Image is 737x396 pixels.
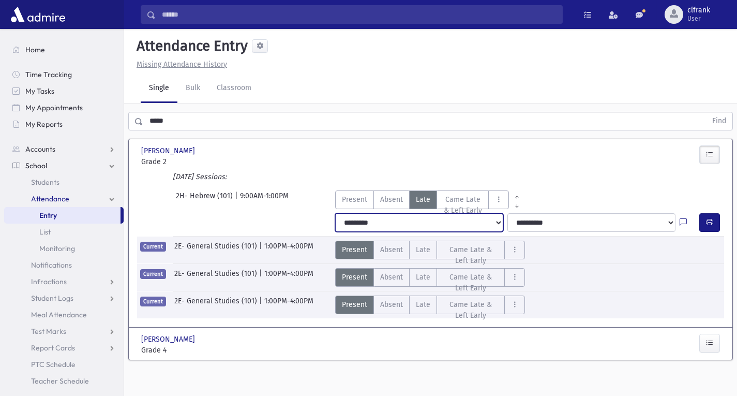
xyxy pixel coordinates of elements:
[39,227,51,237] span: List
[156,5,562,24] input: Search
[141,345,229,356] span: Grade 4
[8,4,68,25] img: AdmirePro
[259,268,264,287] span: |
[174,296,259,314] span: 2E- General Studies (101)
[39,244,75,253] span: Monitoring
[706,112,732,130] button: Find
[4,83,124,99] a: My Tasks
[342,299,367,310] span: Present
[208,74,260,103] a: Classroom
[31,327,66,336] span: Test Marks
[4,323,124,340] a: Test Marks
[4,257,124,273] a: Notifications
[687,14,710,23] span: User
[335,296,525,314] div: AttTypes
[687,6,710,14] span: clfrank
[4,273,124,290] a: Infractions
[259,241,264,259] span: |
[443,244,498,266] span: Came Late & Left Early
[132,60,227,69] a: Missing Attendance History
[25,70,72,79] span: Time Tracking
[509,190,525,199] a: All Prior
[380,272,403,283] span: Absent
[176,190,235,209] span: 2H- Hebrew (101)
[264,296,313,314] span: 1:00PM-4:00PM
[132,37,248,55] h5: Attendance Entry
[31,310,87,319] span: Meal Attendance
[443,299,498,321] span: Came Late & Left Early
[25,45,45,54] span: Home
[4,41,124,58] a: Home
[380,194,403,205] span: Absent
[31,376,89,386] span: Teacher Schedule
[380,299,403,310] span: Absent
[443,272,498,294] span: Came Late & Left Early
[4,224,124,240] a: List
[39,211,57,220] span: Entry
[335,190,525,209] div: AttTypes
[4,190,124,207] a: Attendance
[264,268,313,287] span: 1:00PM-4:00PM
[177,74,208,103] a: Bulk
[4,174,124,190] a: Students
[141,334,197,345] span: [PERSON_NAME]
[141,74,177,103] a: Single
[31,343,75,353] span: Report Cards
[25,86,54,96] span: My Tasks
[342,194,367,205] span: Present
[416,244,430,255] span: Late
[4,240,124,257] a: Monitoring
[342,272,367,283] span: Present
[25,144,55,154] span: Accounts
[25,103,83,112] span: My Appointments
[140,269,166,279] span: Current
[240,190,289,209] span: 9:00AM-1:00PM
[31,360,76,369] span: PTC Schedule
[335,268,525,287] div: AttTypes
[380,244,403,255] span: Absent
[4,356,124,373] a: PTC Schedule
[235,190,240,209] span: |
[259,296,264,314] span: |
[4,141,124,157] a: Accounts
[141,145,197,156] span: [PERSON_NAME]
[264,241,313,259] span: 1:00PM-4:00PM
[4,290,124,306] a: Student Logs
[335,241,525,259] div: AttTypes
[31,194,69,203] span: Attendance
[4,116,124,133] a: My Reports
[4,66,124,83] a: Time Tracking
[4,306,124,323] a: Meal Attendance
[4,340,124,356] a: Report Cards
[140,297,166,306] span: Current
[31,277,67,286] span: Infractions
[141,156,229,167] span: Grade 2
[509,199,525,207] a: All Later
[416,194,430,205] span: Late
[25,120,63,129] span: My Reports
[173,172,227,181] i: [DATE] Sessions:
[31,260,72,270] span: Notifications
[140,242,166,252] span: Current
[342,244,367,255] span: Present
[443,194,482,216] span: Came Late & Left Early
[174,241,259,259] span: 2E- General Studies (101)
[4,207,121,224] a: Entry
[416,299,430,310] span: Late
[137,60,227,69] u: Missing Attendance History
[4,373,124,389] a: Teacher Schedule
[25,161,47,170] span: School
[174,268,259,287] span: 2E- General Studies (101)
[4,99,124,116] a: My Appointments
[31,178,59,187] span: Students
[4,157,124,174] a: School
[416,272,430,283] span: Late
[31,294,73,303] span: Student Logs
